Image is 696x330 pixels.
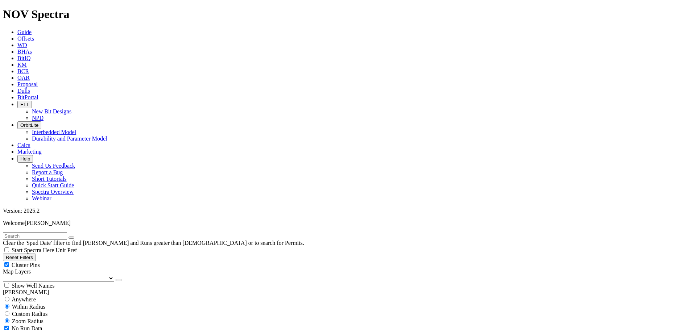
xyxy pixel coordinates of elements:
button: OrbitLite [17,121,41,129]
a: Short Tutorials [32,176,67,182]
span: Cluster Pins [12,262,40,268]
a: BitPortal [17,94,38,100]
a: BCR [17,68,29,74]
button: Help [17,155,33,163]
a: Durability and Parameter Model [32,135,107,142]
a: BitIQ [17,55,30,61]
a: Webinar [32,195,51,201]
span: Start Spectra Here [12,247,54,253]
span: Anywhere [12,296,36,302]
span: Show Well Names [12,283,54,289]
a: Spectra Overview [32,189,74,195]
a: Guide [17,29,32,35]
span: Custom Radius [12,311,47,317]
a: Proposal [17,81,38,87]
input: Start Spectra Here [4,247,9,252]
a: KM [17,62,27,68]
a: Offsets [17,35,34,42]
span: Help [20,156,30,162]
a: Interbedded Model [32,129,76,135]
p: Welcome [3,220,693,226]
a: Calcs [17,142,30,148]
a: Dulls [17,88,30,94]
span: Clear the 'Spud Date' filter to find [PERSON_NAME] and Runs greater than [DEMOGRAPHIC_DATA] or to... [3,240,304,246]
span: [PERSON_NAME] [25,220,71,226]
div: Version: 2025.2 [3,208,693,214]
button: Reset Filters [3,254,36,261]
input: Search [3,232,67,240]
a: NPD [32,115,43,121]
span: Unit Pref [55,247,77,253]
a: Send Us Feedback [32,163,75,169]
div: [PERSON_NAME] [3,289,693,296]
span: FTT [20,102,29,107]
a: Marketing [17,149,42,155]
a: OAR [17,75,30,81]
a: BHAs [17,49,32,55]
span: Within Radius [12,304,45,310]
a: WD [17,42,27,48]
a: New Bit Designs [32,108,71,114]
button: FTT [17,101,32,108]
a: Report a Bug [32,169,63,175]
h1: NOV Spectra [3,8,693,21]
span: Zoom Radius [12,318,43,324]
span: Map Layers [3,268,31,275]
a: Quick Start Guide [32,182,74,188]
span: OrbitLite [20,122,38,128]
